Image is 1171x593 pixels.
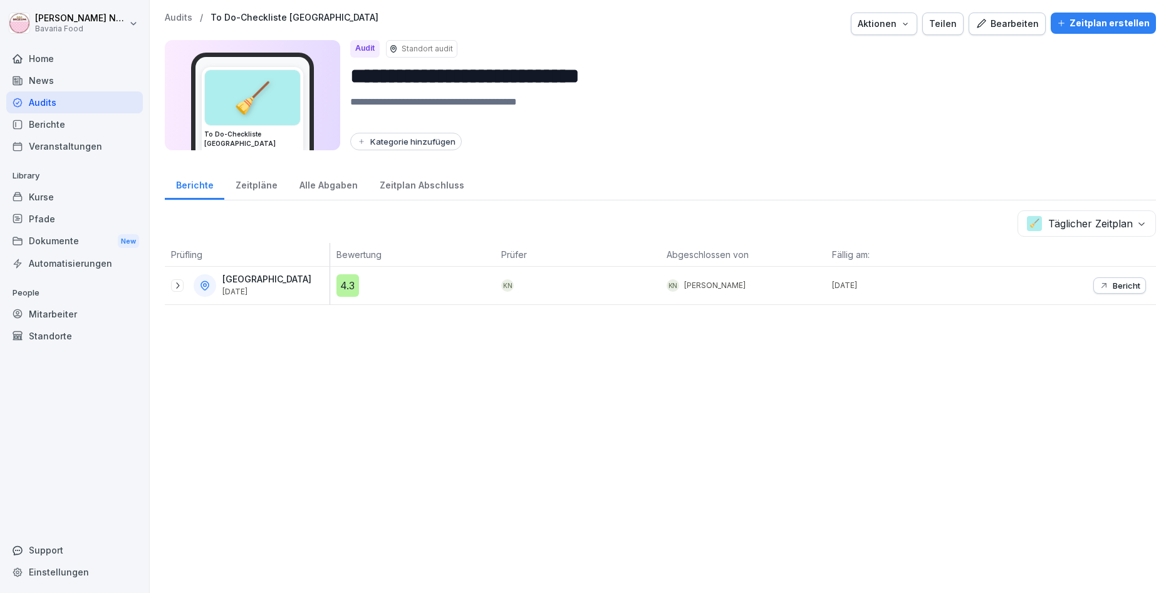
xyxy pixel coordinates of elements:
[6,91,143,113] a: Audits
[922,13,964,35] button: Teilen
[211,13,378,23] a: To Do-Checkliste [GEOGRAPHIC_DATA]
[495,243,660,267] th: Prüfer
[200,13,203,23] p: /
[6,230,143,253] a: DokumenteNew
[118,234,139,249] div: New
[368,168,475,200] a: Zeitplan Abschluss
[667,248,820,261] p: Abgeschlossen von
[684,280,746,291] p: [PERSON_NAME]
[204,130,301,148] h3: To Do-Checkliste [GEOGRAPHIC_DATA]
[501,279,514,292] div: KN
[858,17,910,31] div: Aktionen
[6,325,143,347] a: Standorte
[402,43,453,54] p: Standort audit
[350,133,462,150] button: Kategorie hinzufügen
[6,166,143,186] p: Library
[826,243,991,267] th: Fällig am:
[6,113,143,135] a: Berichte
[6,283,143,303] p: People
[929,17,957,31] div: Teilen
[224,168,288,200] a: Zeitpläne
[350,40,380,58] div: Audit
[6,252,143,274] a: Automatisierungen
[288,168,368,200] a: Alle Abgaben
[1113,281,1140,291] p: Bericht
[851,13,917,35] button: Aktionen
[6,186,143,208] a: Kurse
[1093,277,1146,294] button: Bericht
[6,48,143,70] a: Home
[165,168,224,200] a: Berichte
[336,274,359,297] div: 4.3
[6,539,143,561] div: Support
[6,70,143,91] a: News
[667,279,679,292] div: KN
[205,70,300,125] div: 🧹
[6,303,143,325] a: Mitarbeiter
[222,274,311,285] p: [GEOGRAPHIC_DATA]
[222,287,311,296] p: [DATE]
[969,13,1046,35] button: Bearbeiten
[35,13,127,24] p: [PERSON_NAME] Neurohr
[6,561,143,583] a: Einstellungen
[6,230,143,253] div: Dokumente
[976,17,1039,31] div: Bearbeiten
[35,24,127,33] p: Bavaria Food
[1057,16,1150,30] div: Zeitplan erstellen
[336,248,489,261] p: Bewertung
[6,135,143,157] a: Veranstaltungen
[165,13,192,23] a: Audits
[171,248,323,261] p: Prüfling
[1051,13,1156,34] button: Zeitplan erstellen
[357,137,455,147] div: Kategorie hinzufügen
[832,280,991,291] p: [DATE]
[6,208,143,230] a: Pfade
